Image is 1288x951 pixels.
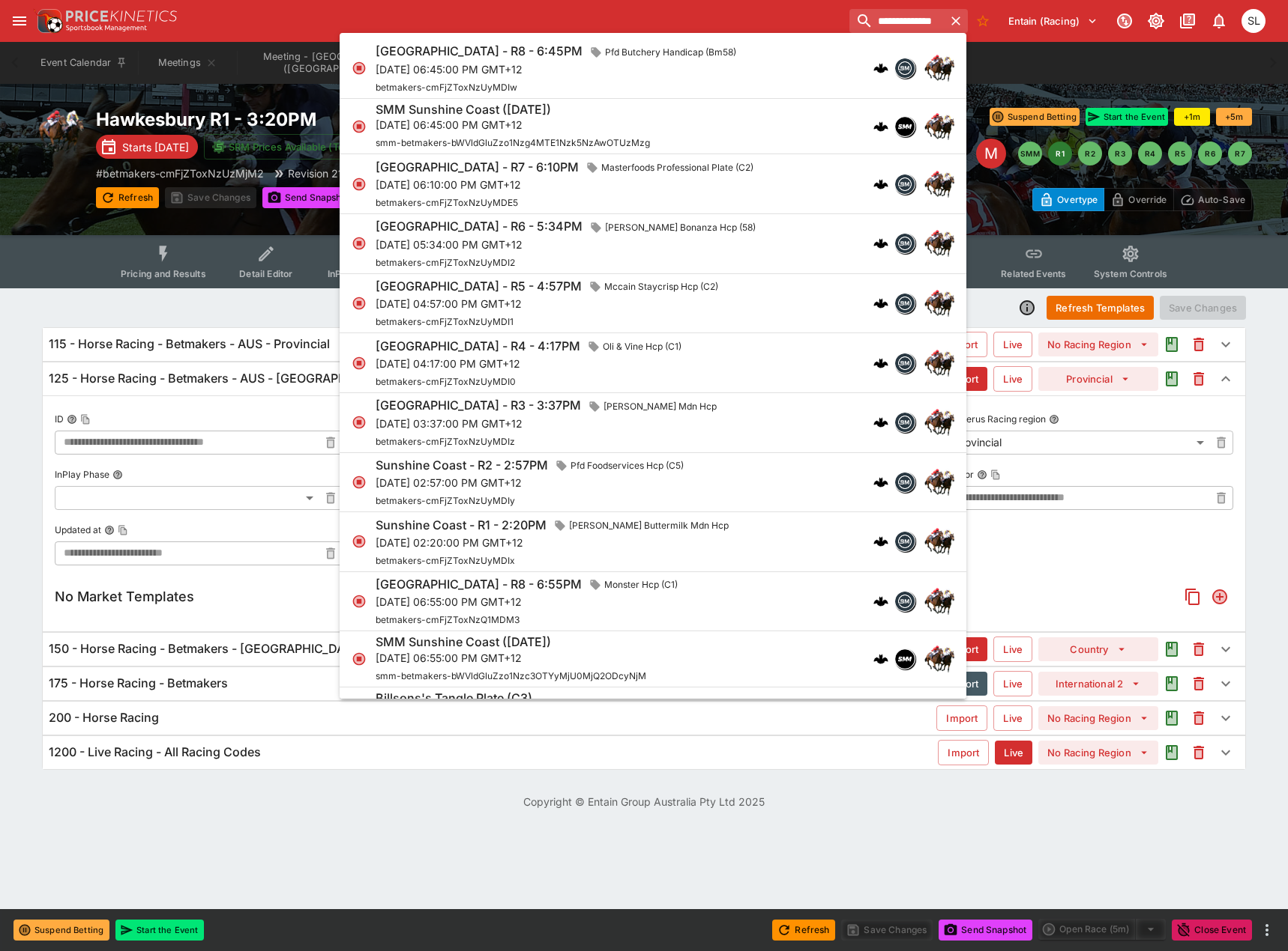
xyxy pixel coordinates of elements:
div: Event type filters [109,235,1179,288]
div: betmakers [894,531,915,552]
img: horse_racing.png [924,228,954,258]
img: horse_racing.png [924,288,954,318]
div: betmakers [894,174,915,195]
button: Start the Event [115,920,204,941]
button: Suspend Betting [990,108,1080,126]
button: Meeting - Addington (NZ) [238,42,454,84]
span: Monster Hcp (C1) [598,577,684,592]
svg: Closed [352,534,367,549]
input: search [849,9,944,33]
img: betmakers.png [895,592,915,611]
button: Audit the Template Change History [1158,636,1185,663]
p: Override [1128,192,1167,207]
button: Provincial [1038,367,1158,391]
h6: [GEOGRAPHIC_DATA] - R7 - 6:10PM [376,159,579,175]
button: Import [936,705,987,731]
span: smm-betmakers-bWVldGluZzo1Nzg4MTE1Nzk5NzAwOTUzMzg [376,137,650,148]
div: Singa Livett [1242,9,1266,33]
img: horse_racing.png [36,108,84,156]
img: betmakers.png [895,473,915,492]
img: betmakers.png [895,234,915,253]
button: Toggle light/dark mode [1143,7,1170,34]
button: This will delete the selected template. You will still need to Save Template changes to commit th... [1185,670,1212,697]
h6: Sunshine Coast - R1 - 2:20PM [376,517,547,533]
span: Pfd Butchery Handicap (Bm58) [599,45,742,60]
img: logo-cerberus.svg [873,177,888,192]
svg: Closed [352,594,367,609]
p: Revision 21148 [288,165,361,181]
button: Notifications [1206,7,1233,34]
div: cerberus [873,177,888,192]
button: Import [938,740,989,765]
span: Pfd Foodservices Hcp (C5) [565,458,690,473]
h2: Copy To Clipboard [96,108,674,131]
span: betmakers-cmFjZToxNzUyMDIy [376,495,515,506]
button: Refresh [772,920,835,941]
p: InPlay Phase [55,468,109,481]
button: Select Tenant [999,9,1107,33]
span: Oli & Vine Hcp (C1) [597,339,687,354]
button: Add [1206,583,1233,610]
img: samemeetingmulti.png [895,117,915,136]
span: betmakers-cmFjZToxNzUyMDI2 [376,257,515,268]
img: betmakers.png [895,58,915,78]
img: samemeetingmulti.png [895,649,915,669]
h6: SMM Sunshine Coast ([DATE]) [376,634,551,650]
p: Auto-Save [1198,192,1245,207]
img: betmakers.png [895,353,915,373]
span: betmakers-cmFjZToxNzUyMDI0 [376,376,516,387]
svg: Closed [352,177,367,192]
button: R6 [1198,142,1222,165]
img: horse_racing.png [924,53,954,83]
button: Live [993,705,1032,731]
button: R5 [1168,142,1192,165]
div: cerberus [873,61,888,76]
img: PriceKinetics Logo [33,6,63,36]
p: [DATE] 04:17:00 PM GMT+12 [376,356,687,371]
p: Cerberus Racing region [945,413,1046,425]
button: No Racing Region [1038,332,1158,356]
button: InPlay Phase [112,470,123,480]
button: Override [1104,188,1173,211]
button: Overtype [1032,188,1104,211]
div: betmakers [894,412,915,433]
button: IDCopy To Clipboard [67,414,77,425]
h6: [GEOGRAPHIC_DATA] - R4 - 4:17PM [376,338,580,354]
h6: 200 - Horse Racing [49,710,159,726]
button: No Racing Region [1038,741,1158,765]
div: betmakers [894,591,915,612]
div: Start From [1032,188,1252,211]
button: open drawer [6,7,33,34]
div: cerberus [873,651,888,666]
img: betmakers.png [895,174,915,194]
button: Event Calendar [31,42,136,84]
svg: Closed [352,236,367,251]
div: cerberus [873,236,888,251]
h6: 125 - Horse Racing - Betmakers - AUS - [GEOGRAPHIC_DATA] [49,371,400,386]
img: betmakers.png [895,413,915,432]
div: cerberus [873,534,888,549]
img: logo-cerberus.svg [873,296,888,311]
button: Audit the Template Change History [1158,705,1185,732]
p: [DATE] 02:20:00 PM GMT+12 [376,535,735,550]
img: logo-cerberus.svg [873,415,888,430]
p: [DATE] 06:55:00 PM GMT+12 [376,650,646,666]
button: Auto-Save [1173,188,1252,211]
div: cerberus [873,296,888,311]
p: [DATE] 06:45:00 PM GMT+12 [376,61,742,77]
img: horse_racing.png [924,169,954,199]
div: betmakers [894,233,915,254]
span: betmakers-cmFjZToxNzQ1MDM3 [376,614,520,625]
img: logo-cerberus.svg [873,475,888,490]
button: R2 [1078,142,1102,165]
p: [DATE] 06:45:00 PM GMT+12 [376,117,650,133]
div: betmakers [894,353,915,374]
p: [DATE] 02:57:00 PM GMT+12 [376,475,690,490]
h6: 150 - Horse Racing - Betmakers - [GEOGRAPHIC_DATA] [49,641,364,657]
button: Connected to PK [1111,7,1138,34]
button: R7 [1228,142,1252,165]
h6: SMM Sunshine Coast ([DATE]) [376,102,551,118]
button: International 2 [1038,672,1158,696]
button: Documentation [1174,7,1201,34]
h6: 1200 - Live Racing - All Racing Codes [49,744,261,760]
